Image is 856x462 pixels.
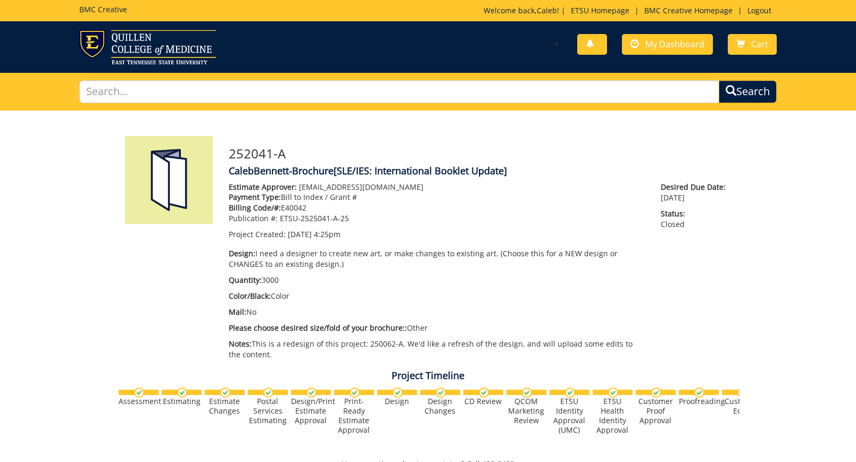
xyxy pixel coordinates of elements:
button: Search [719,80,777,103]
p: Closed [661,208,731,230]
a: BMC Creative Homepage [639,5,738,15]
a: Cart [728,34,777,55]
img: checkmark [479,388,489,398]
img: checkmark [220,388,230,398]
p: [DATE] [661,182,731,203]
span: [SLE/IES: International Booklet Update] [334,164,507,177]
span: Payment Type: [229,192,281,202]
span: Estimate Approver: [229,182,297,192]
img: checkmark [565,388,575,398]
div: Design Changes [420,397,460,416]
img: checkmark [177,388,187,398]
span: Publication #: [229,213,278,223]
div: Customer Proof Approval [636,397,676,425]
div: Customer Edits [722,397,762,416]
div: Design [377,397,417,406]
p: This is a redesign of this project: 250062-A. We'd like a refresh of the design, and will upload ... [229,339,645,360]
h4: Project Timeline [117,371,739,381]
span: Color/Black: [229,291,271,301]
a: ETSU Homepage [566,5,635,15]
span: Mail: [229,307,246,317]
div: QCOM Marketing Review [506,397,546,425]
div: Print-Ready Estimate Approval [334,397,374,435]
p: Other [229,323,645,333]
img: Product featured image [125,136,213,224]
div: Postal Services Estimating [248,397,288,425]
input: Search... [79,80,719,103]
img: checkmark [651,388,661,398]
span: Status: [661,208,731,219]
img: checkmark [393,388,403,398]
p: [EMAIL_ADDRESS][DOMAIN_NAME] [229,182,645,192]
span: Desired Due Date: [661,182,731,192]
span: [DATE] 4:25pm [288,229,340,239]
div: Estimating [162,397,202,406]
div: Proofreading [679,397,719,406]
p: I need a designer to create new art, or make changes to existing art. (Choose this for a NEW desi... [229,248,645,270]
span: Notes: [229,339,252,349]
div: Assessment [119,397,159,406]
img: checkmark [436,388,446,398]
p: 3000 [229,275,645,285]
span: Project Created: [229,229,286,239]
p: E40042 [229,203,645,213]
span: Billing Code/#: [229,203,281,213]
p: No [229,307,645,317]
img: checkmark [350,388,360,398]
span: My Dashboard [645,38,704,50]
div: CD Review [463,397,503,406]
p: Color [229,291,645,301]
span: Please choose desired size/fold of your brochure:: [229,323,407,333]
img: checkmark [134,388,144,398]
span: ETSU-2525041-A-25 [280,213,349,223]
span: Cart [751,38,768,50]
h4: CalebBennett-Brochure [229,166,732,177]
img: ETSU logo [79,30,216,64]
img: checkmark [694,388,704,398]
span: Quantity: [229,275,262,285]
h5: BMC Creative [79,5,127,13]
div: Design/Print Estimate Approval [291,397,331,425]
span: Design: [229,248,255,258]
p: Bill to Index / Grant # [229,192,645,203]
img: checkmark [263,388,273,398]
div: ETSU Identity Approval (UMC) [550,397,589,435]
h3: 252041-A [229,147,732,161]
img: checkmark [608,388,618,398]
img: checkmark [306,388,317,398]
img: checkmark [737,388,747,398]
a: Caleb [537,5,557,15]
div: Estimate Changes [205,397,245,416]
div: ETSU Health Identity Approval [593,397,633,435]
img: checkmark [522,388,532,398]
a: My Dashboard [622,34,713,55]
a: Logout [742,5,777,15]
p: Welcome back, ! | | | [484,5,777,16]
